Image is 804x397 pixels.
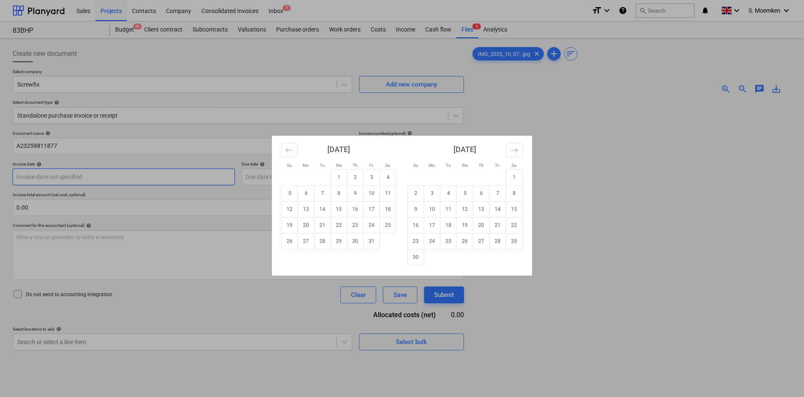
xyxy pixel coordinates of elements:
td: Sunday, October 19, 2025 [282,217,298,233]
td: Tuesday, November 4, 2025 [440,185,457,201]
td: Sunday, October 26, 2025 [282,233,298,249]
td: Thursday, November 27, 2025 [473,233,490,249]
td: Sunday, November 2, 2025 [408,185,424,201]
td: Saturday, November 22, 2025 [506,217,522,233]
td: Monday, October 6, 2025 [298,185,314,201]
td: Sunday, November 16, 2025 [408,217,424,233]
div: Calendar [272,136,532,276]
td: Saturday, October 25, 2025 [380,217,396,233]
small: We [462,163,468,168]
td: Wednesday, November 26, 2025 [457,233,473,249]
td: Wednesday, October 1, 2025 [331,169,347,185]
td: Monday, November 10, 2025 [424,201,440,217]
small: Fr [496,163,499,168]
strong: [DATE] [327,145,350,154]
td: Sunday, November 30, 2025 [408,249,424,265]
td: Saturday, November 8, 2025 [506,185,522,201]
td: Monday, November 24, 2025 [424,233,440,249]
td: Monday, October 20, 2025 [298,217,314,233]
td: Friday, November 14, 2025 [490,201,506,217]
td: Monday, October 13, 2025 [298,201,314,217]
small: Fr [369,163,373,168]
td: Tuesday, October 21, 2025 [314,217,331,233]
small: Su [287,163,292,168]
td: Wednesday, October 15, 2025 [331,201,347,217]
td: Monday, November 17, 2025 [424,217,440,233]
td: Tuesday, November 18, 2025 [440,217,457,233]
td: Tuesday, October 7, 2025 [314,185,331,201]
td: Saturday, October 11, 2025 [380,185,396,201]
td: Thursday, October 30, 2025 [347,233,364,249]
iframe: Chat Widget [762,357,804,397]
td: Sunday, November 9, 2025 [408,201,424,217]
td: Sunday, November 23, 2025 [408,233,424,249]
small: We [336,163,342,168]
td: Wednesday, November 5, 2025 [457,185,473,201]
strong: [DATE] [453,145,476,154]
small: Th [479,163,484,168]
td: Thursday, October 9, 2025 [347,185,364,201]
small: Th [353,163,358,168]
td: Thursday, November 20, 2025 [473,217,490,233]
td: Wednesday, October 29, 2025 [331,233,347,249]
td: Friday, October 3, 2025 [364,169,380,185]
td: Tuesday, November 25, 2025 [440,233,457,249]
td: Friday, October 24, 2025 [364,217,380,233]
td: Friday, October 31, 2025 [364,233,380,249]
button: Move backward to switch to the previous month. [281,143,298,158]
td: Thursday, October 2, 2025 [347,169,364,185]
td: Friday, November 21, 2025 [490,217,506,233]
small: Tu [446,163,451,168]
small: Mo [429,163,435,168]
td: Thursday, November 6, 2025 [473,185,490,201]
td: Wednesday, November 12, 2025 [457,201,473,217]
small: Mo [303,163,309,168]
td: Thursday, October 23, 2025 [347,217,364,233]
small: Su [413,163,418,168]
td: Saturday, October 4, 2025 [380,169,396,185]
td: Saturday, November 29, 2025 [506,233,522,249]
td: Monday, October 27, 2025 [298,233,314,249]
td: Thursday, November 13, 2025 [473,201,490,217]
td: Friday, October 10, 2025 [364,185,380,201]
td: Tuesday, October 14, 2025 [314,201,331,217]
small: Sa [385,163,390,168]
button: Move forward to switch to the next month. [506,143,522,158]
small: Sa [511,163,516,168]
small: Tu [320,163,325,168]
td: Wednesday, November 19, 2025 [457,217,473,233]
td: Sunday, October 12, 2025 [282,201,298,217]
td: Friday, November 28, 2025 [490,233,506,249]
td: Saturday, October 18, 2025 [380,201,396,217]
td: Tuesday, October 28, 2025 [314,233,331,249]
td: Saturday, November 1, 2025 [506,169,522,185]
td: Sunday, October 5, 2025 [282,185,298,201]
td: Friday, October 17, 2025 [364,201,380,217]
td: Saturday, November 15, 2025 [506,201,522,217]
td: Monday, November 3, 2025 [424,185,440,201]
td: Wednesday, October 8, 2025 [331,185,347,201]
td: Wednesday, October 22, 2025 [331,217,347,233]
td: Thursday, October 16, 2025 [347,201,364,217]
td: Tuesday, November 11, 2025 [440,201,457,217]
td: Friday, November 7, 2025 [490,185,506,201]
